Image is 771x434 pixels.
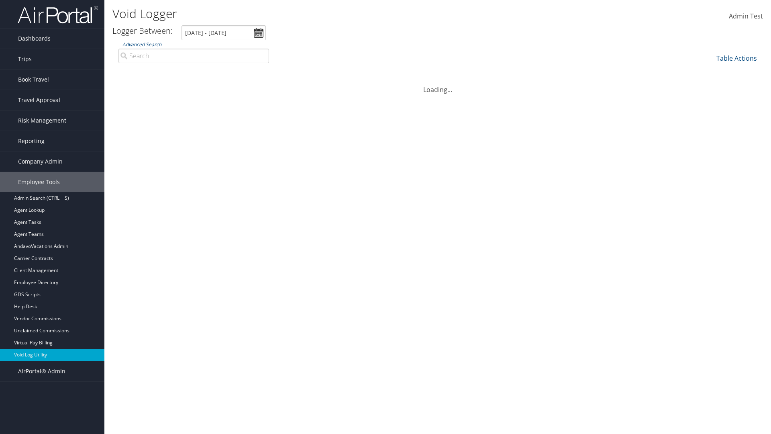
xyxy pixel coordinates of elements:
[18,131,45,151] span: Reporting
[182,25,266,40] input: [DATE] - [DATE]
[18,172,60,192] span: Employee Tools
[118,49,269,63] input: Advanced Search
[729,12,763,20] span: Admin Test
[18,361,65,381] span: AirPortal® Admin
[122,41,161,48] a: Advanced Search
[729,4,763,29] a: Admin Test
[716,54,757,63] a: Table Actions
[112,75,763,94] div: Loading...
[18,29,51,49] span: Dashboards
[18,70,49,90] span: Book Travel
[18,90,60,110] span: Travel Approval
[112,5,546,22] h1: Void Logger
[18,49,32,69] span: Trips
[18,5,98,24] img: airportal-logo.png
[18,111,66,131] span: Risk Management
[18,151,63,172] span: Company Admin
[112,25,173,36] h3: Logger Between:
